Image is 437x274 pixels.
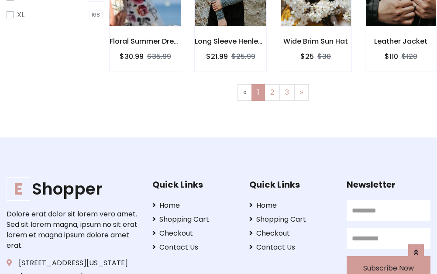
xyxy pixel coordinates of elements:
[7,179,139,199] a: EShopper
[300,52,314,61] h6: $25
[7,258,139,268] p: [STREET_ADDRESS][US_STATE]
[317,51,331,62] del: $30
[251,84,265,101] a: 1
[120,52,144,61] h6: $30.99
[7,209,139,251] p: Dolore erat dolor sit lorem vero amet. Sed sit lorem magna, ipsum no sit erat lorem et magna ipsu...
[402,51,417,62] del: $120
[195,37,266,45] h6: Long Sleeve Henley T-Shirt
[7,179,139,199] h1: Shopper
[265,84,280,101] a: 2
[300,87,303,97] span: »
[249,179,333,190] h5: Quick Links
[385,52,398,61] h6: $110
[206,52,228,61] h6: $21.99
[249,200,333,211] a: Home
[280,37,351,45] h6: Wide Brim Sun Hat
[249,242,333,253] a: Contact Us
[17,10,24,20] label: XL
[116,84,430,101] nav: Page navigation
[249,214,333,225] a: Shopping Cart
[294,84,309,101] a: Next
[152,214,236,225] a: Shopping Cart
[279,84,295,101] a: 3
[249,228,333,239] a: Checkout
[152,242,236,253] a: Contact Us
[89,10,103,19] span: 168
[231,51,255,62] del: $25.99
[347,179,430,190] h5: Newsletter
[110,37,181,45] h6: Floral Summer Dress
[365,37,437,45] h6: Leather Jacket
[152,200,236,211] a: Home
[152,179,236,190] h5: Quick Links
[147,51,171,62] del: $35.99
[152,228,236,239] a: Checkout
[7,177,30,201] span: E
